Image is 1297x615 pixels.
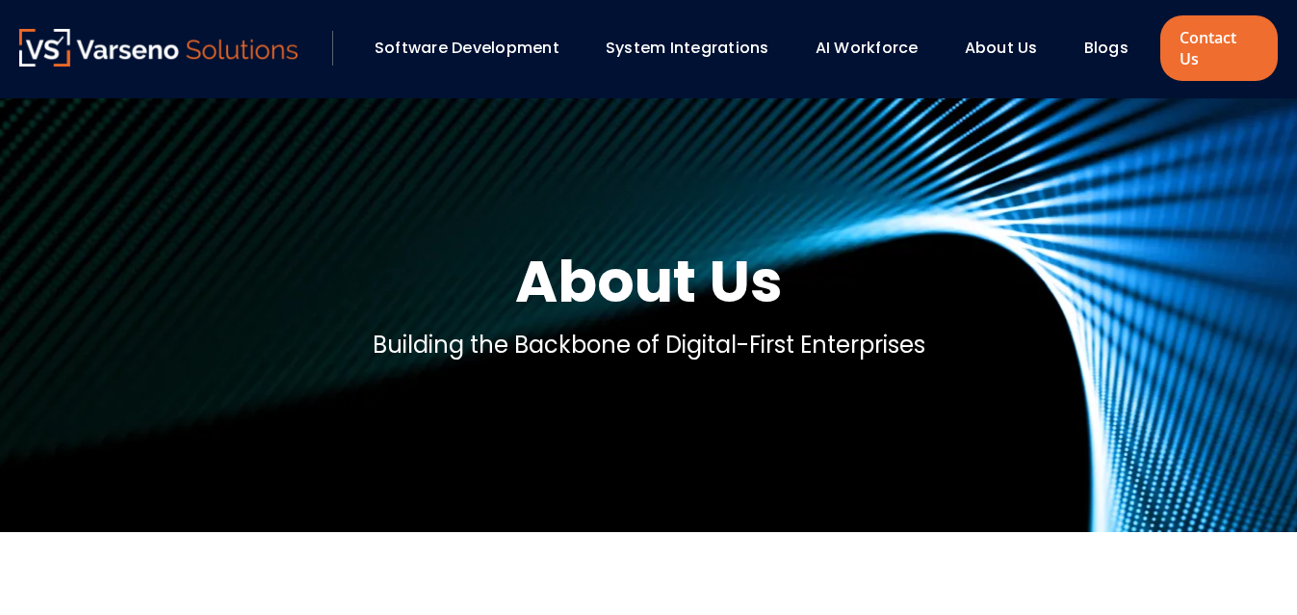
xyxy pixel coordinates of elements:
[375,37,559,59] a: Software Development
[19,29,298,67] a: Varseno Solutions – Product Engineering & IT Services
[806,32,946,65] div: AI Workforce
[373,328,925,362] p: Building the Backbone of Digital-First Enterprises
[1075,32,1155,65] div: Blogs
[1084,37,1128,59] a: Blogs
[965,37,1038,59] a: About Us
[816,37,919,59] a: AI Workforce
[596,32,796,65] div: System Integrations
[955,32,1065,65] div: About Us
[606,37,769,59] a: System Integrations
[1160,15,1278,81] a: Contact Us
[19,29,298,67] img: Varseno Solutions – Product Engineering & IT Services
[365,32,586,65] div: Software Development
[515,243,783,320] h1: About Us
